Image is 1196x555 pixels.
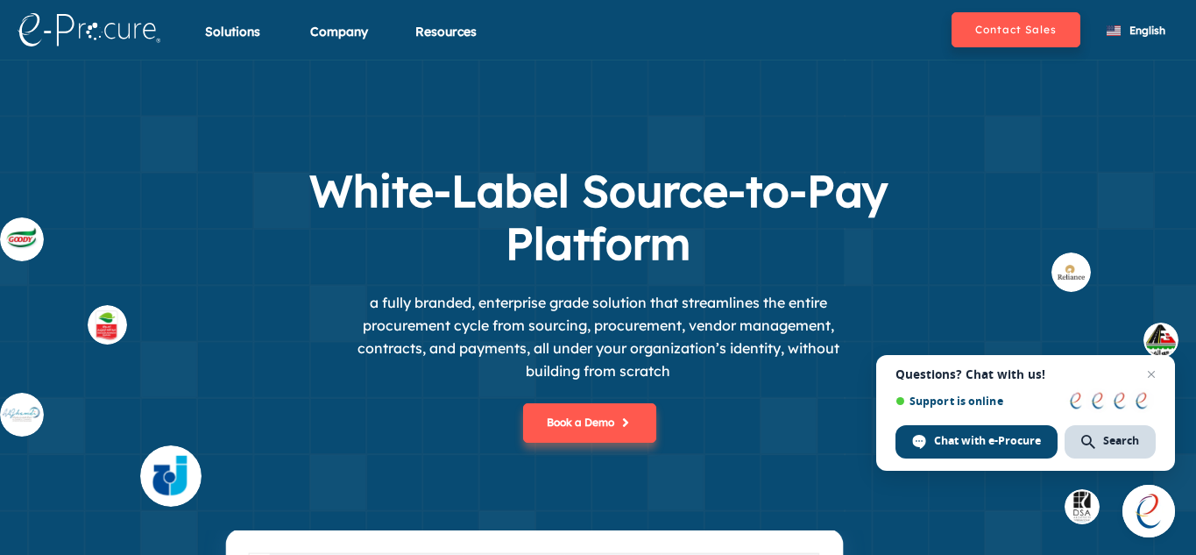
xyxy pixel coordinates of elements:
[895,395,1058,408] span: Support is online
[1103,433,1139,449] span: Search
[895,425,1058,459] div: Chat with e-Procure
[248,165,949,270] h1: White-Label Source-to-Pay Platform
[140,445,202,507] img: supplier_4.svg
[934,433,1041,449] span: Chat with e-Procure
[18,13,160,46] img: logo
[1065,425,1156,459] div: Search
[1065,489,1100,524] img: buyer_dsa.svg
[1051,253,1091,292] img: buyer_rel.svg
[310,23,368,62] div: Company
[1122,485,1175,537] div: Open chat
[88,305,127,345] img: supplier_othaim.svg
[336,291,861,382] p: a fully branded, enterprise grade solution that streamlines the entire procurement cycle from sou...
[1143,323,1178,358] img: buyer_1.svg
[415,23,477,62] div: Resources
[523,403,656,443] button: Book a Demo
[1141,364,1162,385] span: Close chat
[952,12,1080,47] button: Contact Sales
[205,23,260,62] div: Solutions
[1129,24,1165,37] span: English
[895,367,1156,381] span: Questions? Chat with us!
